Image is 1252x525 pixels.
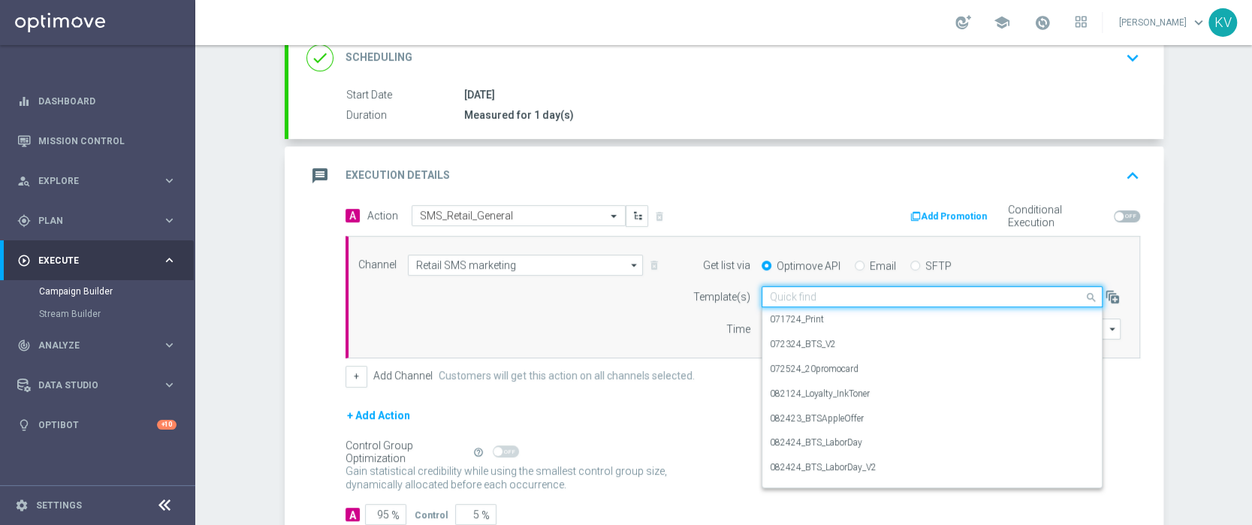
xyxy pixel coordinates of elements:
[770,436,862,449] label: 082424_BTS_LaborDay
[38,256,162,265] span: Execute
[345,508,360,521] div: A
[38,121,176,161] a: Mission Control
[909,208,992,225] button: Add Promotion
[39,303,194,325] div: Stream Builder
[39,280,194,303] div: Campaign Builder
[770,406,1094,431] div: 082423_BTSAppleOffer
[17,214,162,228] div: Plan
[17,214,31,228] i: gps_fixed
[17,95,177,107] button: equalizer Dashboard
[1008,204,1108,229] label: Conditional Execution
[770,480,1094,505] div: 082424_BTS_LaborDay_V4
[770,338,836,351] label: 072324_BTS_V2
[1118,11,1208,34] a: [PERSON_NAME]keyboard_arrow_down
[38,216,162,225] span: Plan
[770,455,1094,480] div: 082424_BTS_LaborDay_V2
[17,379,162,392] div: Data Studio
[345,168,450,183] h2: Execution Details
[408,255,644,276] input: Select channel
[770,357,1094,382] div: 072524_20promocard
[345,50,412,65] h2: Scheduling
[1105,319,1120,339] i: arrow_drop_down
[162,173,176,188] i: keyboard_arrow_right
[17,254,162,267] div: Execute
[38,381,162,390] span: Data Studio
[38,81,176,121] a: Dashboard
[306,161,1145,190] div: message Execution Details keyboard_arrow_up
[157,420,176,430] div: +10
[17,121,176,161] div: Mission Control
[373,370,433,382] label: Add Channel
[17,339,177,352] button: track_changes Analyze keyboard_arrow_right
[770,461,876,474] label: 082424_BTS_LaborDay_V2
[38,177,162,186] span: Explore
[1121,47,1144,69] i: keyboard_arrow_down
[777,259,840,273] label: Optimove API
[17,175,177,187] button: person_search Explore keyboard_arrow_right
[39,308,156,320] a: Stream Builder
[870,259,896,273] label: Email
[17,255,177,267] button: play_circle_outline Execute keyboard_arrow_right
[726,323,750,336] label: Time
[770,332,1094,357] div: 072324_BTS_V2
[627,255,642,275] i: arrow_drop_down
[693,291,750,303] label: Template(s)
[17,215,177,227] button: gps_fixed Plan keyboard_arrow_right
[17,405,176,445] div: Optibot
[358,258,397,271] label: Channel
[770,363,858,376] label: 072524_20promocard
[17,254,31,267] i: play_circle_outline
[472,444,493,460] button: help_outline
[36,501,82,510] a: Settings
[439,370,695,382] label: Customers will get this action on all channels selected.
[464,87,1134,102] div: [DATE]
[770,382,1094,406] div: 082124_Loyalty_InkToner
[306,44,333,71] i: done
[1121,164,1144,187] i: keyboard_arrow_up
[162,213,176,228] i: keyboard_arrow_right
[162,338,176,352] i: keyboard_arrow_right
[17,418,31,432] i: lightbulb
[481,509,490,522] span: %
[770,412,864,425] label: 082423_BTSAppleOffer
[345,406,412,425] button: + Add Action
[770,313,824,326] label: 071724_Print
[473,447,484,457] i: help_outline
[38,405,157,445] a: Optibot
[162,378,176,392] i: keyboard_arrow_right
[162,253,176,267] i: keyboard_arrow_right
[345,439,472,465] div: Control Group Optimization
[17,339,162,352] div: Analyze
[1120,44,1145,72] button: keyboard_arrow_down
[346,109,464,122] label: Duration
[770,486,876,499] label: 082424_BTS_LaborDay_V4
[346,89,464,102] label: Start Date
[770,307,1094,332] div: 071724_Print
[17,174,162,188] div: Explore
[464,107,1134,122] div: Measured for 1 day(s)
[994,14,1010,31] span: school
[1120,161,1145,190] button: keyboard_arrow_up
[38,341,162,350] span: Analyze
[1208,8,1237,37] div: KV
[1190,14,1207,31] span: keyboard_arrow_down
[345,366,367,387] button: +
[17,81,176,121] div: Dashboard
[306,162,333,189] i: message
[345,209,360,222] span: A
[15,499,29,512] i: settings
[17,135,177,147] button: Mission Control
[925,259,952,273] label: SFTP
[762,307,1103,488] ng-dropdown-panel: Options list
[412,205,626,226] ng-select: SMS_Retail_General
[17,174,31,188] i: person_search
[17,379,177,391] button: Data Studio keyboard_arrow_right
[17,419,177,431] button: lightbulb Optibot +10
